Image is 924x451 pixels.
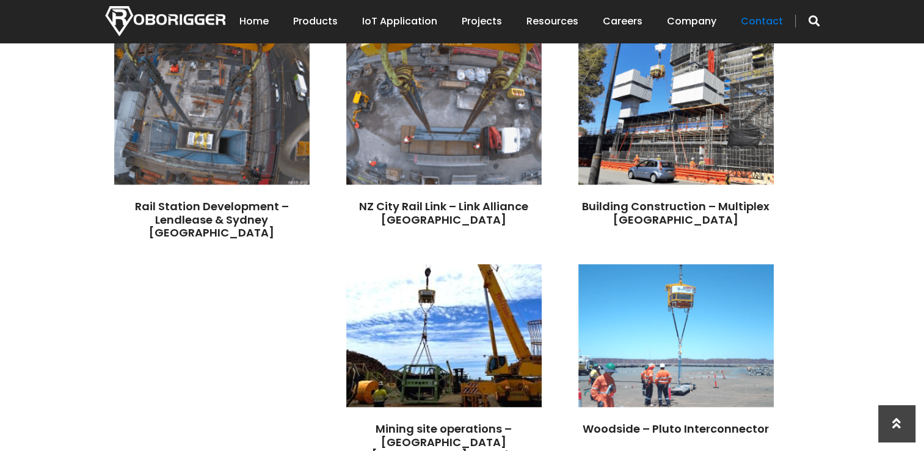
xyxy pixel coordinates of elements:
[582,199,769,227] a: Building Construction – Multiplex [GEOGRAPHIC_DATA]
[359,199,528,227] a: NZ City Rail Link – Link Alliance [GEOGRAPHIC_DATA]
[583,421,769,436] a: Woodside – Pluto Interconnector
[135,199,289,240] a: Rail Station Development – Lendlease & Sydney [GEOGRAPHIC_DATA]
[462,2,502,40] a: Projects
[293,2,338,40] a: Products
[526,2,578,40] a: Resources
[667,2,716,40] a: Company
[105,6,225,36] img: Nortech
[239,2,269,40] a: Home
[362,2,437,40] a: IoT Application
[741,2,783,40] a: Contact
[603,2,642,40] a: Careers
